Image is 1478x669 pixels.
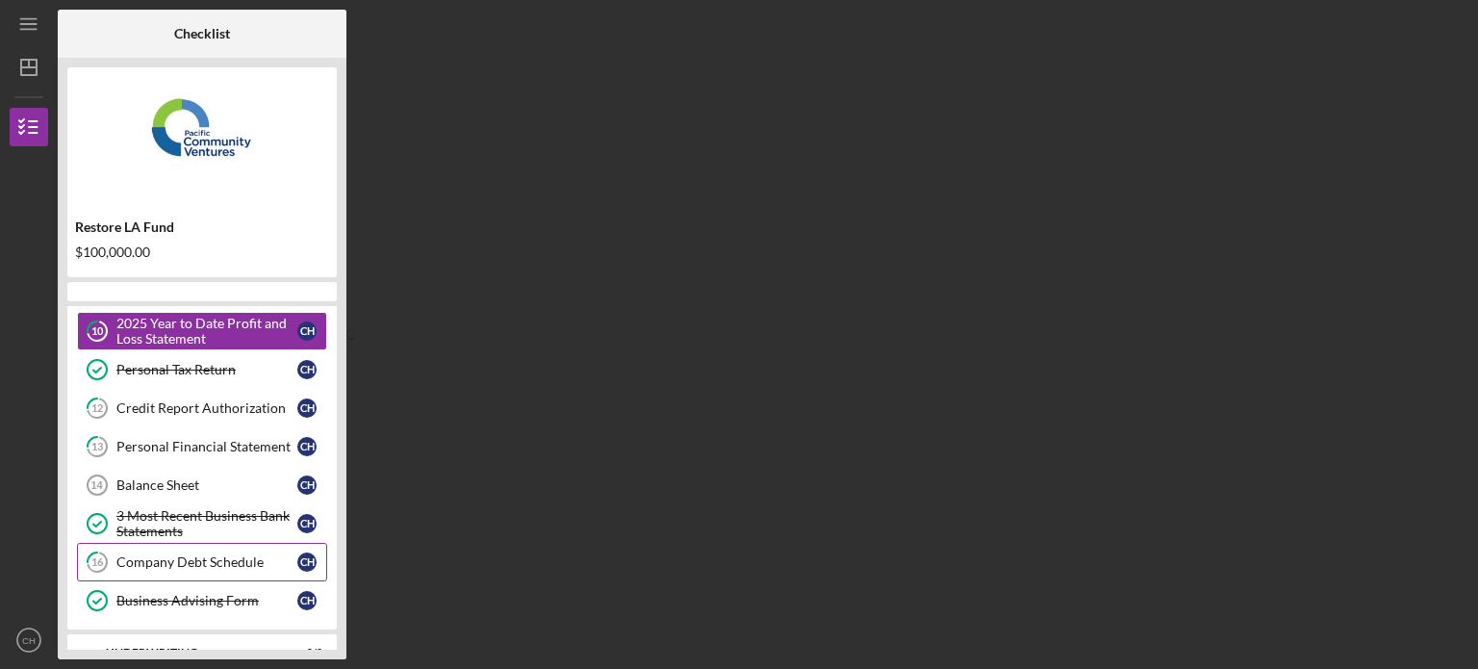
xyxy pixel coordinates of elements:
div: C H [297,322,317,341]
a: 16Company Debt ScheduleCH [77,543,327,581]
text: CH [22,635,36,646]
div: 3 Most Recent Business Bank Statements [116,508,297,539]
a: 12Credit Report AuthorizationCH [77,389,327,427]
div: C H [297,360,317,379]
tspan: 16 [91,556,104,569]
div: C H [297,514,317,533]
img: Product logo [67,77,337,193]
a: 14Balance SheetCH [77,466,327,504]
tspan: 14 [90,479,103,491]
div: Company Debt Schedule [116,554,297,570]
tspan: 12 [91,402,103,415]
div: 0 / 3 [288,647,322,658]
div: C H [297,437,317,456]
b: Checklist [174,26,230,41]
div: Credit Report Authorization [116,400,297,416]
a: 3 Most Recent Business Bank StatementsCH [77,504,327,543]
div: Personal Tax Return [116,362,297,377]
div: Business Advising Form [116,593,297,608]
a: 13Personal Financial StatementCH [77,427,327,466]
div: Balance Sheet [116,477,297,493]
div: Underwriting [106,647,274,658]
div: C H [297,399,317,418]
div: Personal Financial Statement [116,439,297,454]
a: Personal Tax ReturnCH [77,350,327,389]
button: CH [10,621,48,659]
tspan: 10 [91,325,104,338]
a: 102025 Year to Date Profit and Loss StatementCH [77,312,327,350]
div: C H [297,553,317,572]
a: Business Advising FormCH [77,581,327,620]
div: C H [297,476,317,495]
div: C H [297,591,317,610]
div: $100,000.00 [75,244,329,260]
tspan: 13 [91,441,103,453]
div: Restore LA Fund [75,219,329,235]
div: 2025 Year to Date Profit and Loss Statement [116,316,297,347]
